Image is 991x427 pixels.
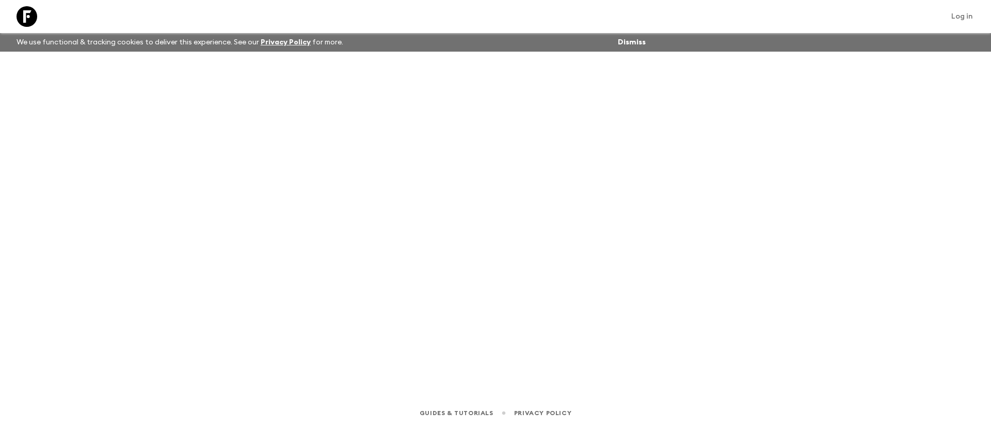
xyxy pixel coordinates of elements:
p: We use functional & tracking cookies to deliver this experience. See our for more. [12,33,347,52]
a: Guides & Tutorials [420,407,493,419]
a: Privacy Policy [261,39,311,46]
a: Log in [946,9,979,24]
a: Privacy Policy [514,407,571,419]
button: Dismiss [615,35,648,50]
